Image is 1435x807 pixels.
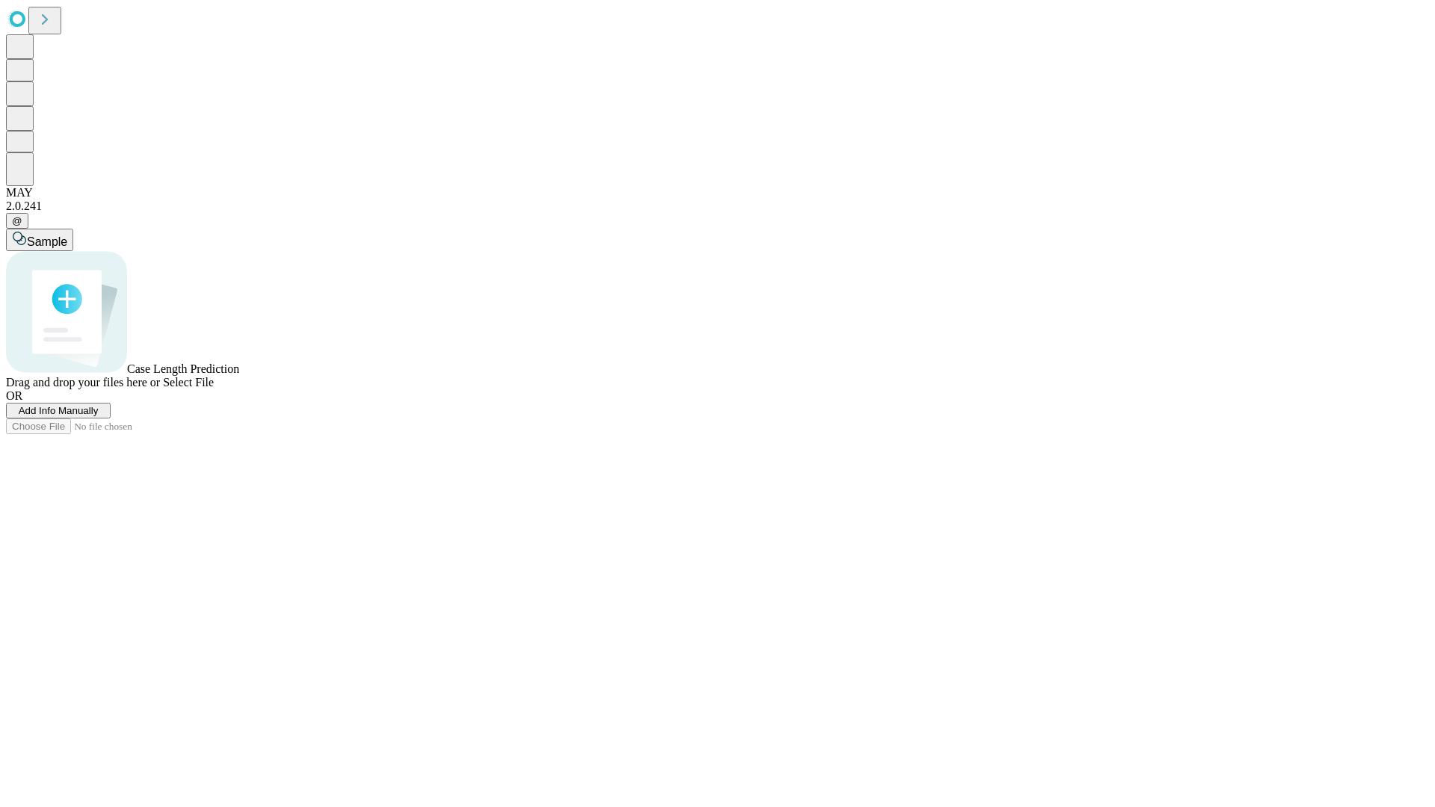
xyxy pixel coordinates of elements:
span: Drag and drop your files here or [6,376,160,389]
button: @ [6,213,28,229]
button: Sample [6,229,73,251]
span: Case Length Prediction [127,362,239,375]
span: Sample [27,235,67,248]
div: 2.0.241 [6,200,1429,213]
span: Add Info Manually [19,405,99,416]
div: MAY [6,186,1429,200]
span: @ [12,215,22,226]
span: Select File [163,376,214,389]
span: OR [6,389,22,402]
button: Add Info Manually [6,403,111,418]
